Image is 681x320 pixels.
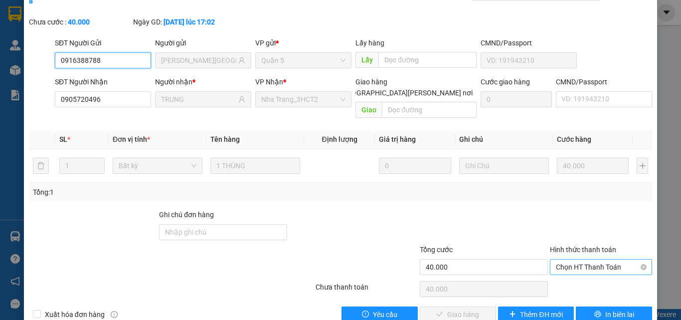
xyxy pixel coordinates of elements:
span: SL [59,135,67,143]
div: CMND/Passport [481,37,577,48]
div: CMND/Passport [556,76,652,87]
span: Chọn HT Thanh Toán [556,260,646,275]
input: Tên người nhận [161,94,236,105]
th: Ghi chú [455,130,553,149]
span: close-circle [641,264,647,270]
span: Quận 5 [261,53,345,68]
span: Giá trị hàng [379,135,416,143]
div: SĐT Người Gửi [55,37,151,48]
span: printer [594,311,601,319]
span: Đơn vị tính [113,135,150,143]
input: 0 [379,158,451,174]
span: Yêu cầu [373,309,397,320]
input: Dọc đường [382,102,477,118]
div: Chưa thanh toán [315,282,419,299]
img: logo.jpg [138,12,162,36]
span: Tổng cước [420,246,453,254]
span: Lấy hàng [355,39,384,47]
input: Tên người gửi [161,55,236,66]
span: Định lượng [322,135,357,143]
input: 0 [557,158,629,174]
b: [DATE] lúc 17:02 [164,18,215,26]
b: [DOMAIN_NAME] [114,38,167,46]
div: Tổng: 1 [33,187,264,198]
div: Người nhận [155,76,251,87]
label: Cước giao hàng [481,78,530,86]
span: Giao hàng [355,78,387,86]
input: Cước giao hàng [481,91,552,107]
span: user [238,96,245,103]
span: Tên hàng [210,135,240,143]
span: In biên lai [605,309,634,320]
button: plus [637,158,648,174]
span: Bất kỳ [119,158,196,173]
span: exclamation-circle [362,311,369,319]
span: info-circle [111,311,118,318]
span: Giao [355,102,382,118]
input: Ghi chú đơn hàng [159,224,287,240]
span: Cước hàng [557,135,591,143]
span: Nha Trang_3HCT2 [261,92,345,107]
input: Ghi Chú [459,158,549,174]
input: VD: Bàn, Ghế [210,158,300,174]
span: Xuất hóa đơn hàng [41,309,109,320]
span: [GEOGRAPHIC_DATA][PERSON_NAME] nơi [337,87,477,98]
div: VP gửi [255,37,351,48]
input: VD: 191943210 [481,52,577,68]
button: delete [33,158,49,174]
div: Chưa cước : [29,16,131,27]
b: Gửi khách hàng [78,14,115,61]
span: VP Nhận [255,78,283,86]
span: user [238,57,245,64]
b: Phương Nam Express [12,64,62,111]
div: Ngày GD: [133,16,235,27]
label: Hình thức thanh toán [550,246,616,254]
div: Người gửi [155,37,251,48]
li: (c) 2017 [114,47,167,60]
div: SĐT Người Nhận [55,76,151,87]
span: plus [509,311,516,319]
span: Thêm ĐH mới [520,309,562,320]
b: 40.000 [68,18,90,26]
label: Ghi chú đơn hàng [159,211,214,219]
input: Dọc đường [378,52,477,68]
span: Lấy [355,52,378,68]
